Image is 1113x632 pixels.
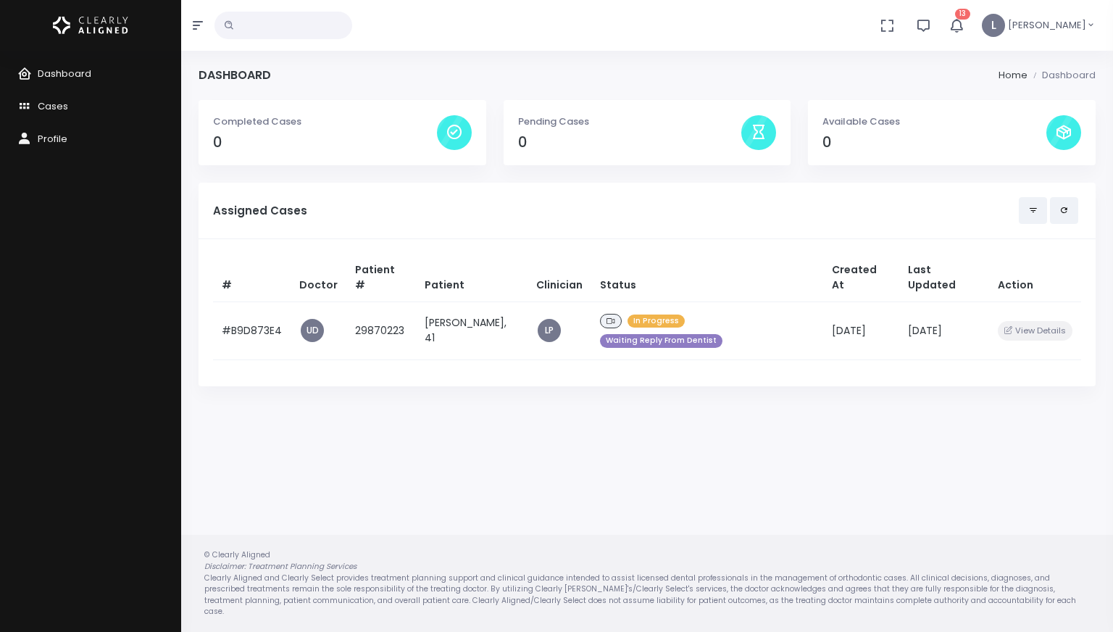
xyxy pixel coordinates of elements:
[190,549,1104,618] div: © Clearly Aligned Clearly Aligned and Clearly Select provides treatment planning support and clin...
[591,254,823,302] th: Status
[518,134,742,151] h4: 0
[38,99,68,113] span: Cases
[213,115,437,129] p: Completed Cases
[832,323,866,338] span: [DATE]
[346,254,416,302] th: Patient #
[416,254,528,302] th: Patient
[301,319,324,342] a: UD
[213,254,291,302] th: #
[213,134,437,151] h4: 0
[38,132,67,146] span: Profile
[346,302,416,359] td: 29870223
[38,67,91,80] span: Dashboard
[1008,18,1086,33] span: [PERSON_NAME]
[628,315,685,328] span: In Progress
[1027,68,1096,83] li: Dashboard
[213,302,291,359] td: #B9D873E4
[199,68,271,82] h4: Dashboard
[998,321,1072,341] button: View Details
[822,134,1046,151] h4: 0
[528,254,591,302] th: Clinician
[53,10,128,41] img: Logo Horizontal
[899,254,988,302] th: Last Updated
[600,334,722,348] span: Waiting Reply From Dentist
[822,115,1046,129] p: Available Cases
[518,115,742,129] p: Pending Cases
[213,204,1019,217] h5: Assigned Cases
[982,14,1005,37] span: L
[416,302,528,359] td: [PERSON_NAME], 41
[908,323,942,338] span: [DATE]
[538,319,561,342] a: LP
[989,254,1081,302] th: Action
[955,9,970,20] span: 13
[999,68,1027,83] li: Home
[823,254,899,302] th: Created At
[291,254,346,302] th: Doctor
[204,561,357,572] em: Disclaimer: Treatment Planning Services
